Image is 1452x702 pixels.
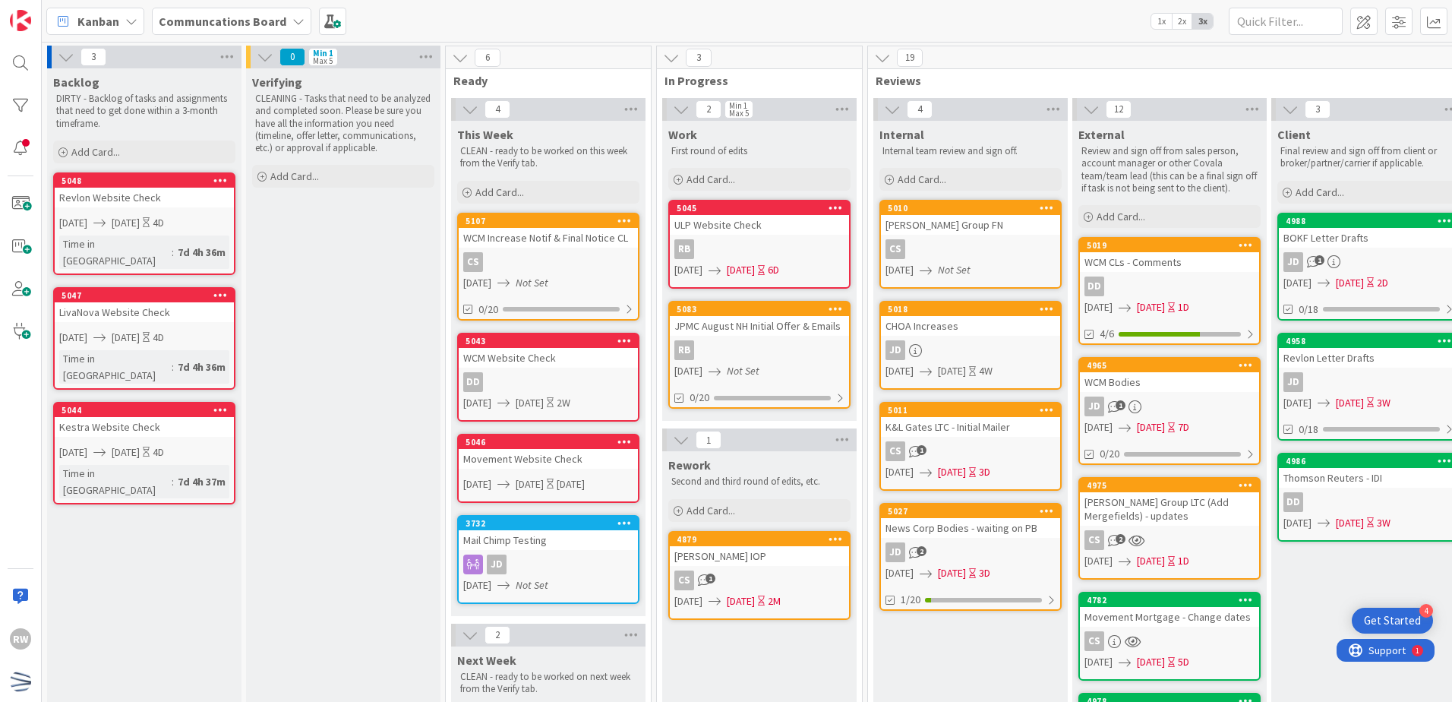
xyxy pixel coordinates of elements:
[1277,127,1311,142] span: Client
[885,542,905,562] div: JD
[172,244,174,261] span: :
[174,359,229,375] div: 7d 4h 36m
[885,363,914,379] span: [DATE]
[475,49,500,67] span: 6
[32,2,69,21] span: Support
[457,333,639,422] a: 5043WCM Website CheckDD[DATE][DATE]2W
[1283,275,1312,291] span: [DATE]
[1087,360,1259,371] div: 4965
[674,262,702,278] span: [DATE]
[459,334,638,348] div: 5043
[1419,604,1433,618] div: 4
[1084,277,1104,296] div: DD
[1116,400,1125,410] span: 1
[172,473,174,490] span: :
[459,530,638,550] div: Mail Chimp Testing
[457,127,513,142] span: This Week
[881,201,1060,235] div: 5010[PERSON_NAME] Group FN
[881,316,1060,336] div: CHOA Increases
[670,201,849,215] div: 5045
[55,403,234,437] div: 5044Kestra Website Check
[475,185,524,199] span: Add Card...
[885,239,905,259] div: CS
[1080,479,1259,492] div: 4975
[979,565,990,581] div: 3D
[459,517,638,550] div: 3732Mail Chimp Testing
[457,434,639,503] a: 5046Movement Website Check[DATE][DATE][DATE]
[729,102,747,109] div: Min 1
[888,405,1060,416] div: 5011
[677,203,849,213] div: 5045
[457,653,516,668] span: Next Week
[1080,277,1259,296] div: DD
[62,405,234,416] div: 5044
[1078,477,1261,580] a: 4975[PERSON_NAME] Group LTC (Add Mergefields) - updatesCS[DATE][DATE]1D
[668,200,851,289] a: 5045ULP Website CheckRB[DATE][DATE]6D
[881,542,1060,562] div: JD
[59,236,172,269] div: Time in [GEOGRAPHIC_DATA]
[1106,100,1132,119] span: 12
[1192,14,1213,29] span: 3x
[727,364,759,378] i: Not Set
[1283,252,1303,272] div: JD
[487,555,507,574] div: JD
[10,671,31,692] img: avatar
[1080,593,1259,607] div: 4782
[668,457,711,473] span: Rework
[674,363,702,379] span: [DATE]
[1172,14,1192,29] span: 2x
[876,73,1452,88] span: Reviews
[879,127,924,142] span: Internal
[1087,595,1259,606] div: 4782
[153,330,164,346] div: 4D
[668,301,851,409] a: 5083JPMC August NH Initial Offer & EmailsRB[DATE]Not Set0/20
[463,372,483,392] div: DD
[53,287,235,390] a: 5047LivaNova Website Check[DATE][DATE]4DTime in [GEOGRAPHIC_DATA]:7d 4h 36m
[1283,372,1303,392] div: JD
[55,174,234,188] div: 5048
[888,304,1060,315] div: 5018
[670,533,849,546] div: 4879
[55,417,234,437] div: Kestra Website Check
[1116,534,1125,544] span: 2
[55,174,234,207] div: 5048Revlon Website Check
[917,445,926,455] span: 1
[938,464,966,480] span: [DATE]
[255,93,431,154] p: CLEANING - Tasks that need to be analyzed and completed soon. Please be sure you have all the inf...
[459,435,638,449] div: 5046
[10,628,31,650] div: RW
[459,435,638,469] div: 5046Movement Website Check
[1081,145,1258,194] p: Review and sign off from sales person, account manager or other Covala team/team lead (this can b...
[879,200,1062,289] a: 5010[PERSON_NAME] Group FNCS[DATE]Not Set
[313,49,333,57] div: Min 1
[71,145,120,159] span: Add Card...
[670,201,849,235] div: 5045ULP Website Check
[1178,553,1189,569] div: 1D
[159,14,286,29] b: Communcations Board
[80,48,106,66] span: 3
[1080,397,1259,416] div: JD
[901,592,920,608] span: 1/20
[898,172,946,186] span: Add Card...
[664,73,843,88] span: In Progress
[457,213,639,321] a: 5107WCM Increase Notif & Final Notice CLCS[DATE]Not Set0/20
[485,626,510,644] span: 2
[897,49,923,67] span: 19
[670,571,849,590] div: CS
[485,100,510,119] span: 4
[56,93,232,130] p: DIRTY - Backlog of tasks and assignments that need to get done within a 3-month timeframe.
[1283,515,1312,531] span: [DATE]
[1078,357,1261,465] a: 4965WCM BodiesJD[DATE][DATE]7D0/20
[917,546,926,556] span: 2
[881,417,1060,437] div: K&L Gates LTC - Initial Mailer
[696,431,721,449] span: 1
[460,671,636,696] p: CLEAN - ready to be worked on next week from the Verify tab.
[112,215,140,231] span: [DATE]
[1229,8,1343,35] input: Quick Filter...
[1080,252,1259,272] div: WCM CLs - Comments
[516,578,548,592] i: Not Set
[1137,419,1165,435] span: [DATE]
[59,215,87,231] span: [DATE]
[686,49,712,67] span: 3
[979,363,993,379] div: 4W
